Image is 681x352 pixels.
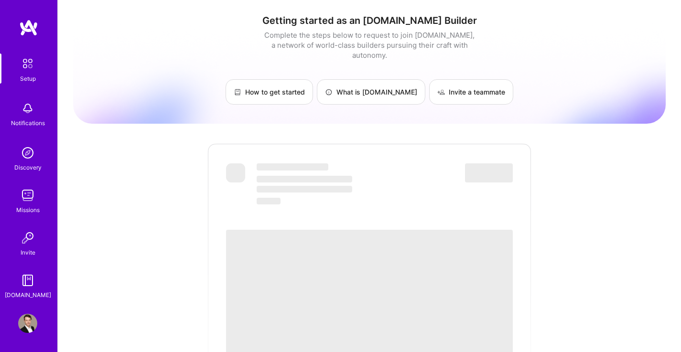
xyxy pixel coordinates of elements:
[16,314,40,333] a: User Avatar
[262,30,477,60] div: Complete the steps below to request to join [DOMAIN_NAME], a network of world-class builders purs...
[429,79,513,105] a: Invite a teammate
[226,163,245,182] span: ‌
[16,205,40,215] div: Missions
[226,79,313,105] a: How to get started
[257,163,328,171] span: ‌
[18,186,37,205] img: teamwork
[257,176,352,182] span: ‌
[5,290,51,300] div: [DOMAIN_NAME]
[437,88,445,96] img: Invite a teammate
[234,88,241,96] img: How to get started
[11,118,45,128] div: Notifications
[73,15,666,26] h1: Getting started as an [DOMAIN_NAME] Builder
[19,19,38,36] img: logo
[18,314,37,333] img: User Avatar
[18,271,37,290] img: guide book
[18,228,37,247] img: Invite
[21,247,35,257] div: Invite
[257,186,352,192] span: ‌
[465,163,513,182] span: ‌
[18,53,38,74] img: setup
[14,162,42,172] div: Discovery
[317,79,425,105] a: What is [DOMAIN_NAME]
[18,143,37,162] img: discovery
[325,88,333,96] img: What is A.Team
[18,99,37,118] img: bell
[257,198,281,204] span: ‌
[20,74,36,84] div: Setup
